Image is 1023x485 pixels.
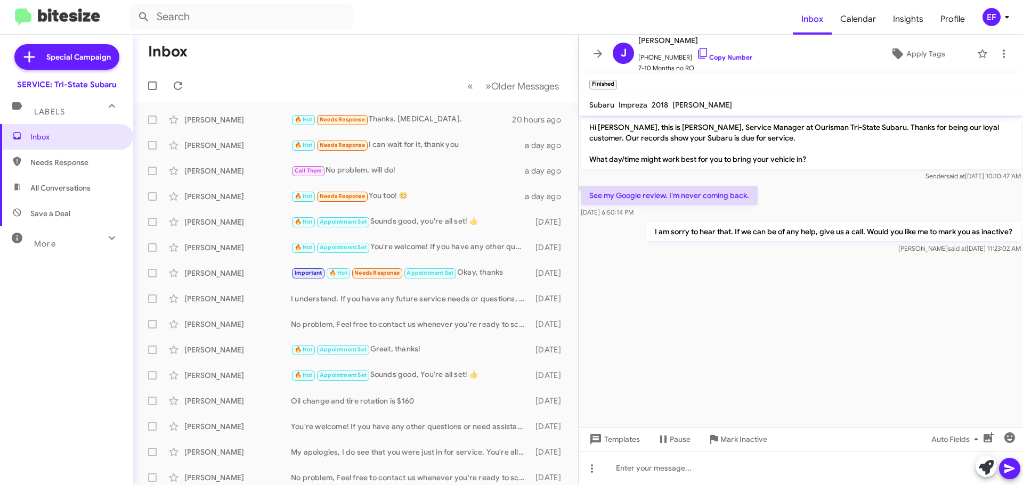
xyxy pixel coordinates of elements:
[291,293,530,304] div: I understand. If you have any future service needs or questions, feel free to reach out. Thank yo...
[30,208,70,219] span: Save a Deal
[291,139,525,151] div: I can wait for it, thank you
[295,269,322,276] span: Important
[291,396,530,406] div: Oil change and tire rotation is $160
[291,421,530,432] div: You're welcome! If you have any other questions or need assistance, please let me know. 🙂
[354,269,400,276] span: Needs Response
[184,370,291,381] div: [PERSON_NAME]
[648,430,699,449] button: Pause
[291,216,530,228] div: Sounds good, you're all set! 👍
[530,242,570,253] div: [DATE]
[530,293,570,304] div: [DATE]
[512,114,570,125] div: 20 hours ago
[295,116,313,123] span: 🔥 Hot
[898,244,1021,252] span: [PERSON_NAME] [DATE] 11:23:02 AM
[530,421,570,432] div: [DATE]
[295,218,313,225] span: 🔥 Hot
[30,131,121,142] span: Inbox
[184,140,291,151] div: [PERSON_NAME]
[291,165,525,177] div: No problem, will do!
[467,79,473,93] span: «
[30,157,121,168] span: Needs Response
[931,430,983,449] span: Auto Fields
[184,268,291,278] div: [PERSON_NAME]
[184,319,291,330] div: [PERSON_NAME]
[530,319,570,330] div: [DATE]
[646,222,1021,241] p: I am sorry to hear that. If we can be of any help, give us a call. Would you like me to mark you ...
[906,44,945,63] span: Apply Tags
[291,190,525,202] div: You too! 😊
[923,430,991,449] button: Auto Fields
[17,79,117,90] div: SERVICE: Tri-State Subaru
[525,191,570,202] div: a day ago
[407,269,453,276] span: Appointment Set
[589,100,614,110] span: Subaru
[579,430,648,449] button: Templates
[184,447,291,457] div: [PERSON_NAME]
[530,344,570,355] div: [DATE]
[863,44,972,63] button: Apply Tags
[295,142,313,149] span: 🔥 Hot
[295,346,313,353] span: 🔥 Hot
[291,267,530,279] div: Okay, thanks
[491,80,559,92] span: Older Messages
[525,140,570,151] div: a day ago
[184,114,291,125] div: [PERSON_NAME]
[530,370,570,381] div: [DATE]
[14,44,119,70] a: Special Campaign
[30,183,91,193] span: All Conversations
[291,343,530,356] div: Great, thanks!
[832,4,884,35] a: Calendar
[530,268,570,278] div: [DATE]
[184,472,291,483] div: [PERSON_NAME]
[34,239,56,249] span: More
[589,80,617,89] small: Finished
[925,172,1021,180] span: Sender [DATE] 10:10:47 AM
[320,346,367,353] span: Appointment Set
[884,4,932,35] a: Insights
[320,218,367,225] span: Appointment Set
[983,8,1001,26] div: EF
[291,369,530,381] div: Sounds good, You're all set! 👍
[530,472,570,483] div: [DATE]
[184,293,291,304] div: [PERSON_NAME]
[581,118,1021,169] p: Hi [PERSON_NAME], this is [PERSON_NAME], Service Manager at Ourisman Tri-State Subaru. Thanks for...
[670,430,691,449] span: Pause
[696,53,752,61] a: Copy Number
[329,269,347,276] span: 🔥 Hot
[699,430,776,449] button: Mark Inactive
[948,244,967,252] span: said at
[34,107,65,117] span: Labels
[672,100,732,110] span: [PERSON_NAME]
[295,244,313,251] span: 🔥 Hot
[587,430,640,449] span: Templates
[320,193,365,200] span: Needs Response
[184,421,291,432] div: [PERSON_NAME]
[581,208,634,216] span: [DATE] 6:50:14 PM
[793,4,832,35] a: Inbox
[320,142,365,149] span: Needs Response
[932,4,973,35] span: Profile
[638,34,752,47] span: [PERSON_NAME]
[461,75,565,97] nav: Page navigation example
[184,166,291,176] div: [PERSON_NAME]
[581,186,758,205] p: See my Google review. I'm never coming back.
[291,241,530,253] div: You're welcome! If you have any other questions or need further assistance, feel free to ask. 🙂
[652,100,668,110] span: 2018
[946,172,965,180] span: said at
[525,166,570,176] div: a day ago
[291,113,512,126] div: Thanks. [MEDICAL_DATA].
[184,242,291,253] div: [PERSON_NAME]
[638,63,752,73] span: 7-10 Months no RO
[320,372,367,379] span: Appointment Set
[46,52,111,62] span: Special Campaign
[530,396,570,406] div: [DATE]
[320,116,365,123] span: Needs Response
[461,75,480,97] button: Previous
[479,75,565,97] button: Next
[148,43,188,60] h1: Inbox
[184,344,291,355] div: [PERSON_NAME]
[619,100,647,110] span: Impreza
[184,396,291,406] div: [PERSON_NAME]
